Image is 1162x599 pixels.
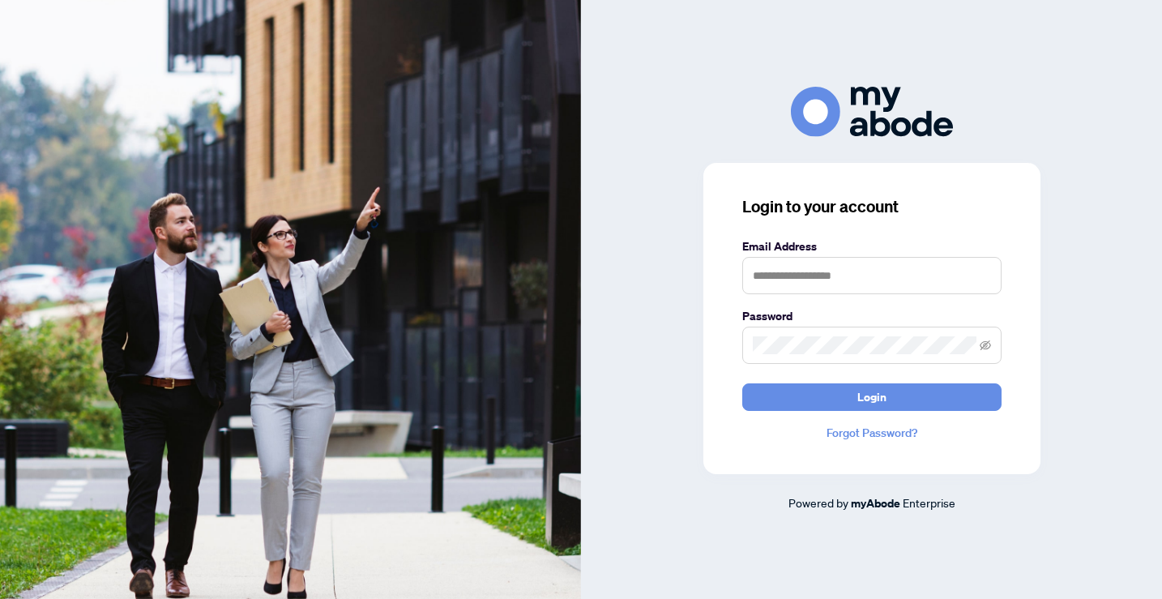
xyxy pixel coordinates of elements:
span: Enterprise [903,495,955,510]
label: Email Address [742,237,1002,255]
h3: Login to your account [742,195,1002,218]
span: eye-invisible [980,340,991,351]
span: Powered by [788,495,848,510]
a: myAbode [851,494,900,512]
button: Login [742,383,1002,411]
a: Forgot Password? [742,424,1002,442]
span: Login [857,384,886,410]
img: ma-logo [791,87,953,136]
label: Password [742,307,1002,325]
